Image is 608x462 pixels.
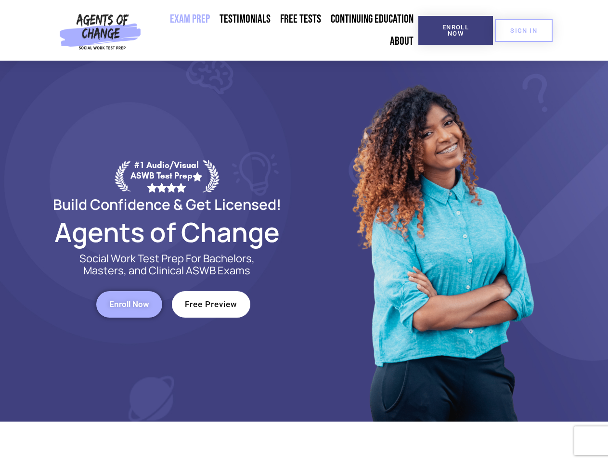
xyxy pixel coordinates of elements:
h2: Agents of Change [30,221,304,243]
a: SIGN IN [495,19,553,42]
img: Website Image 1 (1) [345,61,538,422]
a: About [385,30,418,52]
a: Testimonials [215,8,275,30]
a: Continuing Education [326,8,418,30]
span: Free Preview [185,300,237,308]
p: Social Work Test Prep For Bachelors, Masters, and Clinical ASWB Exams [68,253,266,277]
h2: Build Confidence & Get Licensed! [30,197,304,211]
span: Enroll Now [434,24,478,37]
span: Enroll Now [109,300,149,308]
a: Enroll Now [418,16,493,45]
span: SIGN IN [510,27,537,34]
a: Exam Prep [165,8,215,30]
a: Free Tests [275,8,326,30]
nav: Menu [145,8,418,52]
div: #1 Audio/Visual ASWB Test Prep [130,160,203,192]
a: Enroll Now [96,291,162,318]
a: Free Preview [172,291,250,318]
